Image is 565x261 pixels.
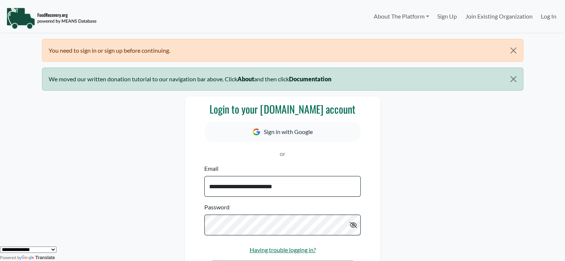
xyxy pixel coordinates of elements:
[253,128,260,136] img: Google Icon
[537,9,561,24] a: Log In
[42,68,523,90] div: We moved our written donation tutorial to our navigation bar above. Click and then click
[289,75,331,82] b: Documentation
[204,149,360,158] p: or
[42,39,523,62] div: You need to sign in or sign up before continuing.
[237,75,254,82] b: About
[6,7,97,29] img: NavigationLogo_FoodRecovery-91c16205cd0af1ed486a0f1a7774a6544ea792ac00100771e7dd3ec7c0e58e41.png
[369,9,433,24] a: About The Platform
[433,9,461,24] a: Sign Up
[204,203,230,212] label: Password
[461,9,536,24] a: Join Existing Organization
[504,39,523,62] button: Close
[204,122,360,142] button: Sign in with Google
[22,255,35,261] img: Google Translate
[22,255,55,260] a: Translate
[204,164,218,173] label: Email
[504,68,523,90] button: Close
[204,103,360,115] h3: Login to your [DOMAIN_NAME] account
